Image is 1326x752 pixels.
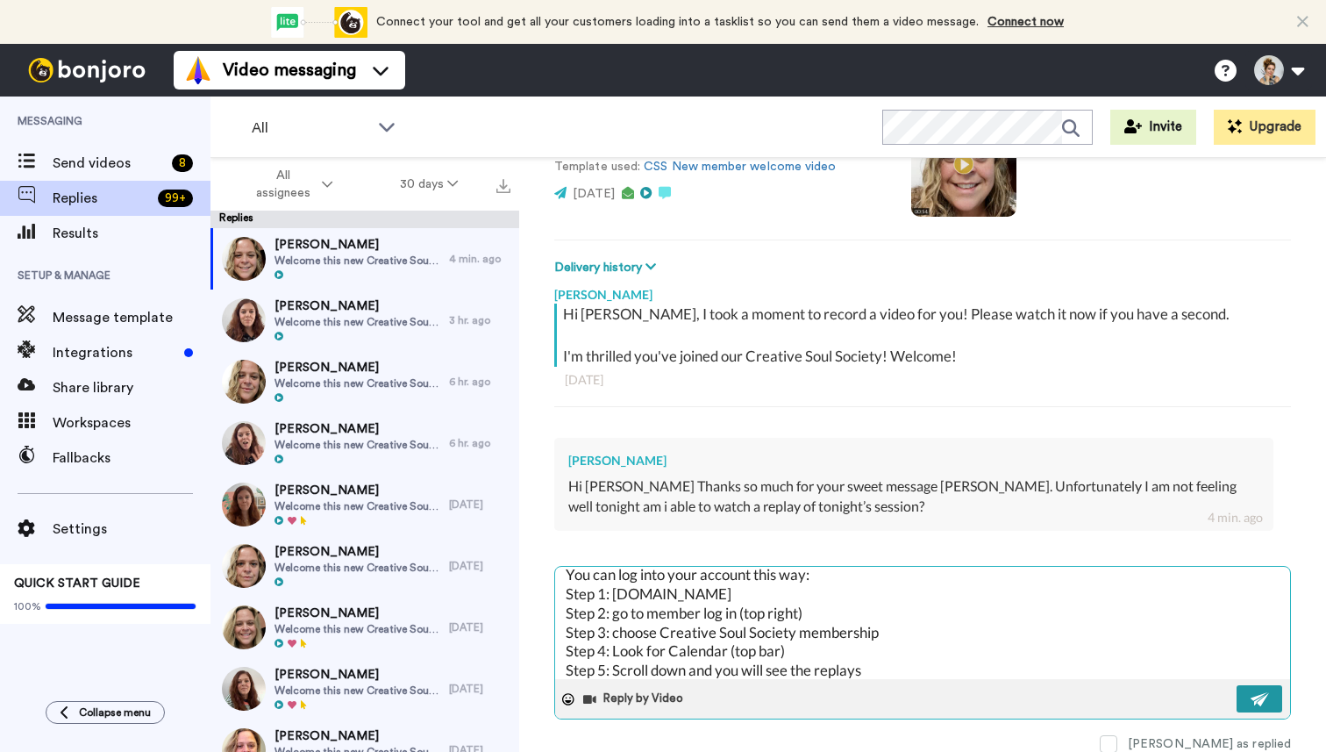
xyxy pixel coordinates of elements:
span: Message template [53,307,210,328]
img: export.svg [496,179,510,193]
button: Collapse menu [46,701,165,724]
a: [PERSON_NAME]Welcome this new Creative Soul Society Member![DATE] [210,597,519,658]
img: f95fcd9e-473d-4c31-9c4a-3cb82740a15a-thumb.jpg [222,421,266,465]
a: [PERSON_NAME]Welcome this new Creative Soul Society Member![DATE] [210,474,519,535]
div: 8 [172,154,193,172]
span: Welcome this new Creative Soul Society Member! [274,684,440,698]
div: [PERSON_NAME] [554,277,1291,304]
button: 30 days [367,168,492,200]
span: Welcome this new Creative Soul Society Member! [274,499,440,513]
span: Workspaces [53,412,210,433]
button: Reply by Video [581,686,688,713]
span: Video messaging [223,58,356,82]
div: [DATE] [449,498,510,512]
span: Welcome this new Creative Soul Society Member! [274,438,440,452]
button: Delivery history [554,258,661,277]
a: [PERSON_NAME]Welcome this new Creative Soul Society Member!6 hr. ago [210,351,519,412]
div: 3 hr. ago [449,313,510,327]
div: Hi [PERSON_NAME] Thanks so much for your sweet message [PERSON_NAME]. Unfortunately I am not feel... [568,476,1259,517]
a: [PERSON_NAME]Welcome this new Creative Soul Society Member!3 hr. ago [210,290,519,351]
span: [PERSON_NAME] [274,420,440,438]
a: [PERSON_NAME]Welcome this new Creative Soul Society Member![DATE] [210,535,519,597]
span: Settings [53,519,210,540]
div: 6 hr. ago [449,436,510,450]
button: Upgrade [1214,110,1315,145]
span: Welcome this new Creative Soul Society Member! [274,622,440,636]
span: Results [53,223,210,244]
span: 100% [14,599,41,613]
span: [PERSON_NAME] [274,297,440,315]
span: All [252,118,369,139]
a: [PERSON_NAME]Welcome this new Creative Soul Society Member![DATE] [210,658,519,720]
span: Connect your tool and get all your customers loading into a tasklist so you can send them a video... [376,16,979,28]
span: [PERSON_NAME] [274,605,440,622]
img: bj-logo-header-white.svg [21,58,153,82]
img: send-white.svg [1251,692,1270,706]
a: [PERSON_NAME]Welcome this new Creative Soul Society Member!6 hr. ago [210,412,519,474]
img: 8d6035f8-91a8-47a2-9417-a831df4b1e7f-thumb.jpg [222,667,266,711]
div: [DATE] [565,371,1280,389]
img: d9e09dba-d24d-48f2-a162-96c8135a1add-thumb.jpg [222,298,266,342]
div: [PERSON_NAME] [568,452,1259,469]
span: Fallbacks [53,448,210,469]
button: All assignees [214,160,367,209]
span: [PERSON_NAME] [274,359,440,376]
img: 03df0bc1-3039-4a76-b720-c2841a081f18-thumb.jpg [222,237,266,281]
img: a6f0a592-87f0-45e9-85dc-41bf8916167a-thumb.jpg [222,544,266,588]
span: [DATE] [573,188,615,200]
img: d73492ec-9883-48cc-9cea-578123d18ba6-thumb.jpg [222,360,266,404]
span: [PERSON_NAME] [274,236,440,254]
textarea: You can log into your account this way: Step 1: [DOMAIN_NAME] Step 2: go to member log in (top ri... [555,567,1290,679]
div: 99 + [158,190,193,207]
span: Welcome this new Creative Soul Society Member! [274,315,440,329]
span: Welcome this new Creative Soul Society Member! [274,254,440,268]
span: Share library [53,377,210,398]
div: Hi [PERSON_NAME], I took a moment to record a video for you! Please watch it now if you have a se... [563,304,1287,367]
div: 6 hr. ago [449,375,510,389]
div: [DATE] [449,620,510,634]
img: vm-color.svg [184,56,212,84]
p: [EMAIL_ADDRESS][DOMAIN_NAME] Template used: [554,140,885,176]
img: 4aac88f4-c4c7-4710-9232-bdaf8e3a8689-thumb.jpg [222,483,266,526]
button: Export all results that match these filters now. [491,171,516,197]
span: Welcome this new Creative Soul Society Member! [274,561,440,575]
div: 4 min. ago [449,252,510,266]
div: [DATE] [449,682,510,696]
span: [PERSON_NAME] [274,727,440,745]
span: Collapse menu [79,705,151,720]
img: eef92e69-33a5-49d0-92f7-fe67301e42a0-thumb.jpg [222,605,266,649]
span: QUICK START GUIDE [14,577,140,590]
span: All assignees [247,167,318,202]
span: Welcome this new Creative Soul Society Member! [274,376,440,390]
span: [PERSON_NAME] [274,482,440,499]
a: CSS New member welcome video [644,161,836,173]
span: Integrations [53,342,177,363]
span: Replies [53,188,151,209]
a: [PERSON_NAME]Welcome this new Creative Soul Society Member!4 min. ago [210,228,519,290]
a: Connect now [987,16,1064,28]
div: 4 min. ago [1208,509,1263,526]
span: [PERSON_NAME] [274,543,440,561]
div: animation [271,7,367,38]
div: [DATE] [449,559,510,573]
span: Send videos [53,153,165,174]
span: [PERSON_NAME] [274,666,440,684]
div: Replies [210,211,519,228]
button: Invite [1110,110,1196,145]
